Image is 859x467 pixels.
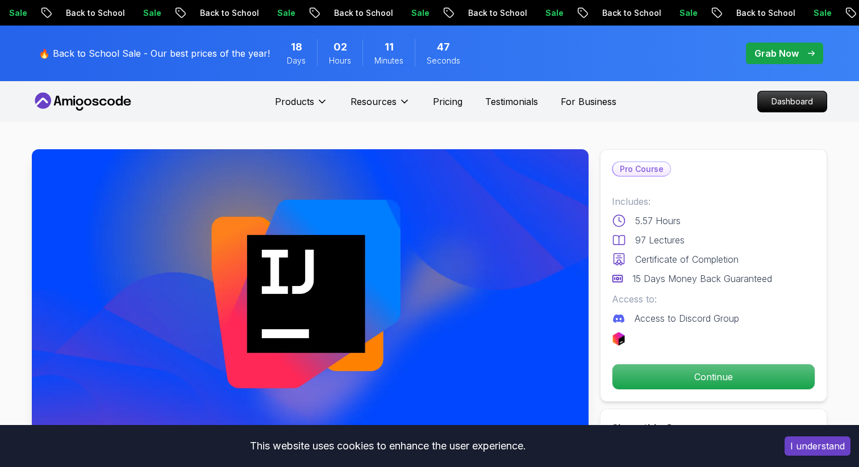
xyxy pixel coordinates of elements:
[794,7,830,19] p: Sale
[612,332,626,346] img: jetbrains logo
[351,95,410,117] button: Resources
[612,364,815,389] p: Continue
[613,162,670,176] p: Pro Course
[582,7,660,19] p: Back to School
[351,95,397,108] p: Resources
[314,7,391,19] p: Back to School
[291,39,302,55] span: 18 Days
[485,95,538,108] a: Testimonials
[716,7,794,19] p: Back to School
[433,95,462,108] a: Pricing
[635,214,681,228] p: 5.57 Hours
[275,95,314,108] p: Products
[612,195,815,208] p: Includes:
[123,7,160,19] p: Sale
[333,39,347,55] span: 2 Hours
[635,233,685,247] p: 97 Lectures
[32,149,589,462] img: intellij-developer-guide_thumbnail
[635,253,739,266] p: Certificate of Completion
[385,39,394,55] span: 11 Minutes
[46,7,123,19] p: Back to School
[329,55,351,66] span: Hours
[287,55,306,66] span: Days
[612,292,815,306] p: Access to:
[437,39,450,55] span: 47 Seconds
[757,91,827,112] a: Dashboard
[9,434,768,458] div: This website uses cookies to enhance the user experience.
[561,95,616,108] a: For Business
[180,7,257,19] p: Back to School
[427,55,460,66] span: Seconds
[660,7,696,19] p: Sale
[374,55,403,66] span: Minutes
[448,7,526,19] p: Back to School
[275,95,328,117] button: Products
[754,47,799,60] p: Grab Now
[785,436,850,456] button: Accept cookies
[526,7,562,19] p: Sale
[612,420,815,436] h2: Share this Course
[643,216,848,416] iframe: chat widget
[635,312,739,325] p: Access to Discord Group
[632,272,772,285] p: 15 Days Money Back Guaranteed
[612,364,815,390] button: Continue
[39,47,270,60] p: 🔥 Back to School Sale - Our best prices of the year!
[758,91,827,112] p: Dashboard
[811,422,848,456] iframe: chat widget
[391,7,428,19] p: Sale
[257,7,294,19] p: Sale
